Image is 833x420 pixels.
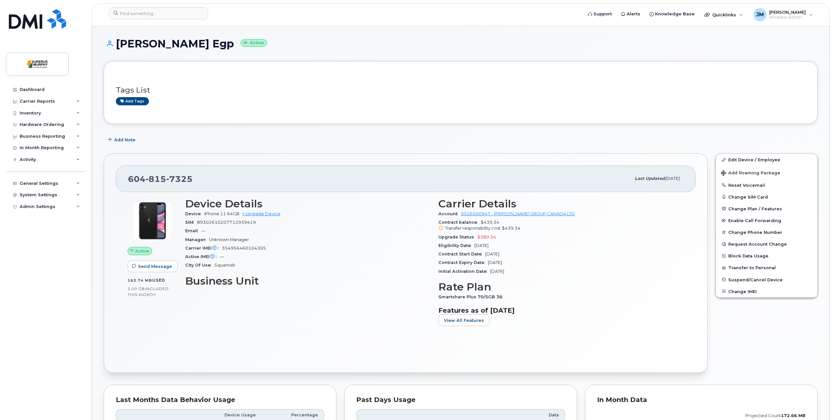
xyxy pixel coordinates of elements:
[116,97,149,105] a: Add tags
[116,86,806,94] h3: Tags List
[133,201,172,240] img: iPhone_11.jpg
[185,211,204,216] span: Device
[128,260,178,272] button: Send Message
[716,274,817,286] button: Suspend/Cancel Device
[240,39,267,47] small: Active
[104,38,818,49] h1: [PERSON_NAME] Egp
[242,211,280,216] a: + Upgrade Device
[166,174,193,184] span: 7325
[146,174,166,184] span: 815
[485,252,499,256] span: [DATE]
[104,134,141,146] button: Add Note
[716,166,817,179] button: Add Roaming Package
[716,203,817,215] button: Change Plan / Features
[438,260,488,265] span: Contract Expiry Date
[438,198,684,210] h3: Carrier Details
[128,278,152,283] span: 163.74 MB
[781,413,806,418] tspan: 172.66 MB
[716,215,817,226] button: Enable Call Forwarding
[716,226,817,238] button: Change Phone Number
[444,317,484,324] span: View All Features
[214,263,235,268] span: Squamish
[490,269,504,274] span: [DATE]
[209,237,249,242] span: Unknown Manager
[438,252,485,256] span: Contract Start Date
[185,254,220,259] span: Active IMEI
[728,277,783,282] span: Suspend/Cancel Device
[445,226,501,231] span: Transfer responsibility cost
[185,246,222,251] span: Carrier IMEI
[716,191,817,203] button: Change SIM Card
[716,250,817,262] button: Block Data Usage
[220,254,224,259] span: —
[438,220,481,225] span: Contract balance
[438,269,490,274] span: Initial Activation Date
[474,243,488,248] span: [DATE]
[597,397,806,403] div: In Month Data
[728,218,781,223] span: Enable Call Forwarding
[114,137,135,143] span: Add Note
[745,413,806,418] text: projected count
[128,287,145,291] span: 5.00 GB
[128,174,193,184] span: 604
[438,314,489,326] button: View All Features
[185,263,214,268] span: City Of Use
[138,263,172,270] span: Send Message
[728,206,782,211] span: Change Plan / Features
[185,228,201,233] span: Email
[197,220,256,225] span: 89302610207712939419
[222,246,266,251] span: 354956460104305
[185,275,431,287] h3: Business Unit
[185,237,209,242] span: Manager
[438,235,477,239] span: Upgrade Status
[438,306,684,314] h3: Features as of [DATE]
[185,220,197,225] span: SIM
[477,235,496,239] span: $389.34
[116,397,324,403] div: Last Months Data Behavior Usage
[716,262,817,273] button: Transfer to Personal
[502,226,521,231] span: $439.34
[185,198,431,210] h3: Device Details
[488,260,502,265] span: [DATE]
[716,179,817,191] button: Reset Voicemail
[438,294,506,299] span: Smartshare Plus 70/5GB 36
[721,170,780,177] span: Add Roaming Package
[438,211,461,216] span: Account
[204,211,239,216] span: iPhone 11 64GB
[438,281,684,293] h3: Rate Plan
[128,286,169,297] span: included this month
[461,211,575,216] a: 0526500947 - [PERSON_NAME] GROUP CANADA LTD
[665,176,680,181] span: [DATE]
[135,248,149,254] span: Active
[201,228,205,233] span: —
[716,238,817,250] button: Request Account Change
[716,154,817,166] a: Edit Device / Employee
[438,243,474,248] span: Eligibility Date
[635,176,665,181] span: Last updated
[438,220,684,232] span: $439.34
[152,278,165,283] span: used
[356,397,565,403] div: Past Days Usage
[716,286,817,297] button: Change IMEI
